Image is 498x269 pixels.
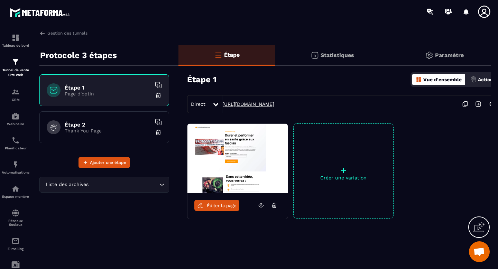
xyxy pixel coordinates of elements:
div: Search for option [39,177,169,193]
img: image [187,124,288,193]
img: formation [11,34,20,42]
p: Automatisations [2,170,29,174]
a: automationsautomationsAutomatisations [2,155,29,179]
p: Réseaux Sociaux [2,219,29,226]
p: Étape [224,52,240,58]
a: social-networksocial-networkRéseaux Sociaux [2,204,29,232]
a: formationformationTableau de bord [2,28,29,53]
span: Liste des archives [44,181,90,188]
a: emailemailE-mailing [2,232,29,256]
img: automations [11,160,20,169]
img: stats.20deebd0.svg [311,51,319,59]
img: arrow [39,30,46,36]
p: Webinaire [2,122,29,126]
img: scheduler [11,136,20,145]
h6: Étape 2 [65,121,151,128]
p: Espace membre [2,195,29,198]
img: trash [155,92,162,99]
span: Éditer la page [207,203,237,208]
p: Tableau de bord [2,44,29,47]
img: actions.d6e523a2.png [470,76,477,83]
img: bars-o.4a397970.svg [214,51,222,59]
input: Search for option [90,181,158,188]
span: Direct [191,101,205,107]
p: Actions [478,77,496,82]
img: formation [11,58,20,66]
img: arrow-next.bcc2205e.svg [472,98,485,111]
p: Protocole 3 étapes [40,48,117,62]
a: formationformationCRM [2,83,29,107]
button: Ajouter une étape [79,157,130,168]
img: logo [10,6,72,19]
a: [URL][DOMAIN_NAME] [222,101,274,107]
img: automations [11,112,20,120]
img: dashboard-orange.40269519.svg [416,76,422,83]
a: Éditer la page [194,200,239,211]
h6: Étape 1 [65,84,151,91]
p: Vue d'ensemble [423,77,462,82]
a: automationsautomationsWebinaire [2,107,29,131]
p: Paramètre [435,52,464,58]
a: Gestion des tunnels [39,30,87,36]
p: Planificateur [2,146,29,150]
img: formation [11,88,20,96]
p: CRM [2,98,29,102]
a: schedulerschedulerPlanificateur [2,131,29,155]
p: Créer une variation [294,175,393,180]
img: automations [11,185,20,193]
p: Thank You Page [65,128,151,133]
h3: Étape 1 [187,75,216,84]
div: Ouvrir le chat [469,241,490,262]
a: automationsautomationsEspace membre [2,179,29,204]
p: Tunnel de vente Site web [2,68,29,77]
span: Ajouter une étape [90,159,126,166]
p: Statistiques [321,52,354,58]
img: social-network [11,209,20,217]
p: Page d'optin [65,91,151,96]
p: E-mailing [2,247,29,251]
img: email [11,237,20,245]
a: formationformationTunnel de vente Site web [2,53,29,83]
p: + [294,165,393,175]
img: setting-gr.5f69749f.svg [425,51,433,59]
img: trash [155,129,162,136]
